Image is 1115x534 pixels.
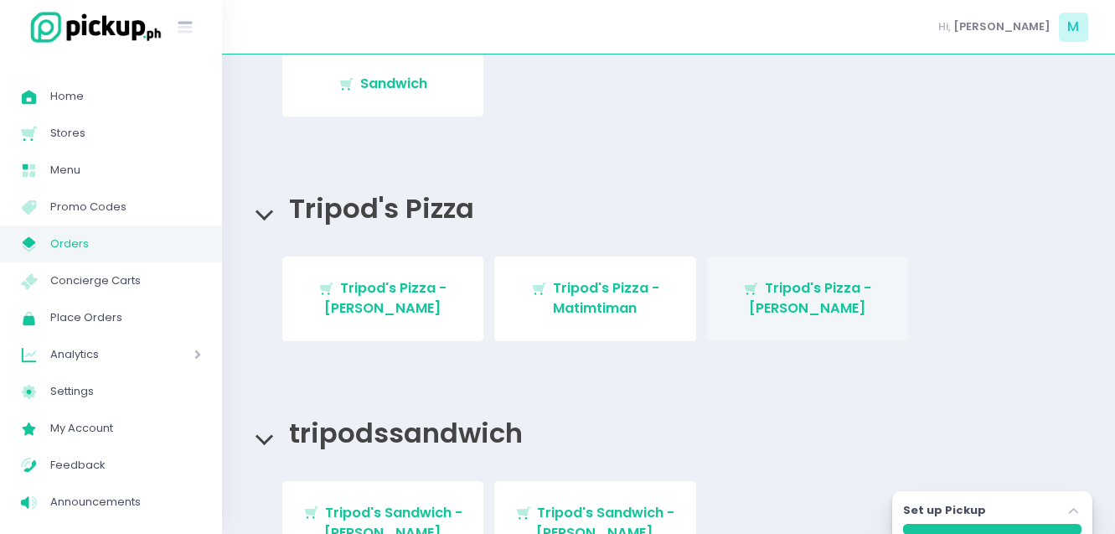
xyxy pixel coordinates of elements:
[50,491,201,513] span: Announcements
[50,381,201,402] span: Settings
[903,502,986,519] label: Set up Pickup
[360,74,427,93] span: Sandwich
[50,159,201,181] span: Menu
[50,86,201,107] span: Home
[243,35,1094,160] div: Sandwich
[50,454,201,476] span: Feedback
[749,278,872,318] span: Tripod's Pizza - [PERSON_NAME]
[494,257,696,341] a: Tripod's Pizza - Matimtiman
[243,402,1094,464] div: tripodssandwich
[21,9,163,45] img: logo
[243,240,1094,385] div: Tripod's Pizza
[50,344,147,366] span: Analytics
[324,278,447,318] span: Tripod's Pizza - [PERSON_NAME]
[553,278,659,318] span: Tripod's Pizza - Matimtiman
[1059,13,1088,42] span: M
[281,414,523,452] span: tripodssandwich
[282,52,484,116] a: Sandwich
[938,18,951,35] span: Hi,
[50,270,201,292] span: Concierge Carts
[281,189,474,227] span: Tripod's Pizza
[953,18,1050,35] span: [PERSON_NAME]
[50,233,201,255] span: Orders
[707,257,909,341] a: Tripod's Pizza - [PERSON_NAME]
[50,417,201,439] span: My Account
[50,307,201,329] span: Place Orders
[50,196,201,218] span: Promo Codes
[282,257,484,341] a: Tripod's Pizza - [PERSON_NAME]
[50,122,201,144] span: Stores
[243,177,1094,240] div: Tripod's Pizza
